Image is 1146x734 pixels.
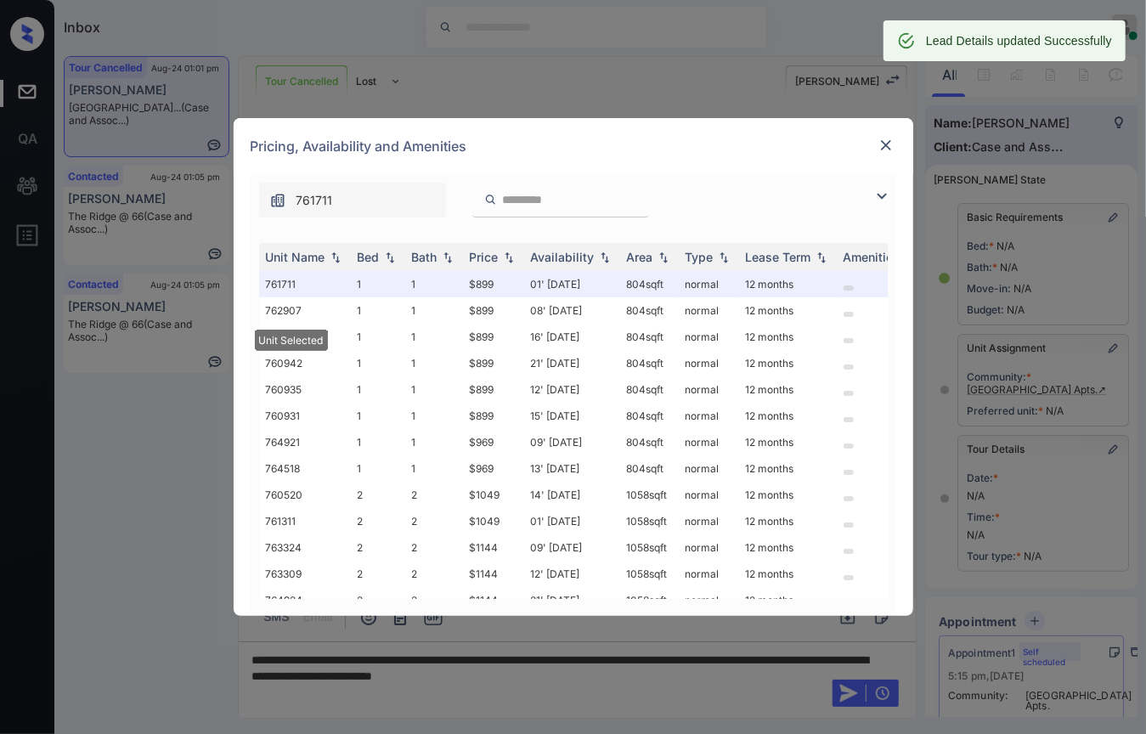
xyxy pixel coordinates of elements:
img: close [878,137,895,154]
td: 1058 sqft [620,508,679,534]
td: 12 months [739,561,837,587]
td: $969 [463,429,524,455]
td: $1144 [463,534,524,561]
td: normal [679,508,739,534]
td: 12 months [739,376,837,403]
td: 2 [351,534,405,561]
td: 1 [405,403,463,429]
td: 1 [405,271,463,297]
div: Bed [358,250,380,264]
td: 09' [DATE] [524,534,620,561]
td: 09' [DATE] [524,429,620,455]
td: 1 [351,403,405,429]
td: 804 sqft [620,429,679,455]
td: 1 [351,324,405,350]
td: 804 sqft [620,297,679,324]
td: 2 [351,561,405,587]
td: 12 months [739,324,837,350]
td: 1 [351,455,405,482]
td: 763309 [259,561,351,587]
td: normal [679,455,739,482]
td: 2 [351,508,405,534]
img: sorting [381,251,398,263]
td: 804 sqft [620,403,679,429]
td: normal [679,324,739,350]
td: normal [679,297,739,324]
td: normal [679,376,739,403]
td: 760935 [259,376,351,403]
td: 12 months [739,482,837,508]
div: Pricing, Availability and Amenities [234,118,913,174]
td: 12' [DATE] [524,376,620,403]
td: 1 [351,297,405,324]
div: Area [627,250,653,264]
div: Amenities [844,250,900,264]
td: 12 months [739,508,837,534]
td: $1049 [463,508,524,534]
td: 16' [DATE] [524,324,620,350]
img: sorting [327,251,344,263]
td: 12 months [739,297,837,324]
td: 2 [351,482,405,508]
td: 762118 [259,324,351,350]
td: 12' [DATE] [524,561,620,587]
td: $969 [463,455,524,482]
td: $899 [463,271,524,297]
img: sorting [715,251,732,263]
td: 13' [DATE] [524,455,620,482]
div: Type [686,250,714,264]
td: normal [679,587,739,613]
img: sorting [813,251,830,263]
td: $899 [463,297,524,324]
td: $899 [463,376,524,403]
td: 761311 [259,508,351,534]
td: $1144 [463,561,524,587]
td: 1 [405,429,463,455]
td: 1058 sqft [620,587,679,613]
img: sorting [500,251,517,263]
td: 2 [405,508,463,534]
td: 1 [351,429,405,455]
td: 764921 [259,429,351,455]
td: 804 sqft [620,376,679,403]
td: 2 [405,587,463,613]
td: 12 months [739,429,837,455]
div: Unit Name [266,250,325,264]
td: 760942 [259,350,351,376]
div: Lead Details updated Successfully [926,25,1112,56]
td: 1 [405,297,463,324]
td: 2 [405,561,463,587]
td: $1049 [463,482,524,508]
td: 1 [405,350,463,376]
td: normal [679,561,739,587]
td: 1 [405,455,463,482]
img: sorting [439,251,456,263]
img: sorting [596,251,613,263]
td: 01' [DATE] [524,508,620,534]
td: 1058 sqft [620,534,679,561]
td: 12 months [739,403,837,429]
td: normal [679,534,739,561]
td: 763324 [259,534,351,561]
td: normal [679,271,739,297]
img: icon-zuma [484,192,497,207]
td: 21' [DATE] [524,587,620,613]
td: $899 [463,324,524,350]
td: normal [679,350,739,376]
td: 764924 [259,587,351,613]
td: 764518 [259,455,351,482]
td: 12 months [739,587,837,613]
td: 2 [351,587,405,613]
td: 804 sqft [620,271,679,297]
td: normal [679,482,739,508]
img: icon-zuma [269,192,286,209]
td: 804 sqft [620,324,679,350]
td: 12 months [739,455,837,482]
td: 1058 sqft [620,482,679,508]
td: 762907 [259,297,351,324]
td: $899 [463,350,524,376]
td: 1058 sqft [620,561,679,587]
td: normal [679,429,739,455]
div: Bath [412,250,438,264]
td: 1 [405,324,463,350]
